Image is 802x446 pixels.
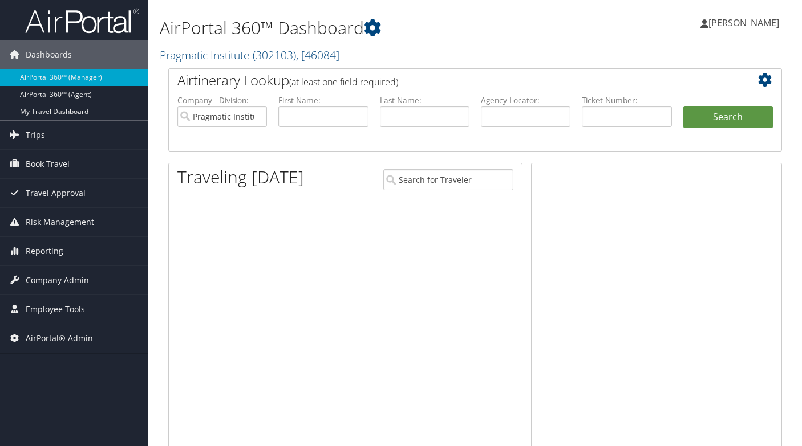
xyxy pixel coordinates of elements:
[683,106,773,129] button: Search
[26,150,70,178] span: Book Travel
[296,47,339,63] span: , [ 46084 ]
[160,47,339,63] a: Pragmatic Institute
[177,71,722,90] h2: Airtinerary Lookup
[278,95,368,106] label: First Name:
[708,17,779,29] span: [PERSON_NAME]
[26,266,89,294] span: Company Admin
[289,76,398,88] span: (at least one field required)
[177,95,267,106] label: Company - Division:
[253,47,296,63] span: ( 302103 )
[26,237,63,265] span: Reporting
[26,324,93,353] span: AirPortal® Admin
[582,95,671,106] label: Ticket Number:
[380,95,469,106] label: Last Name:
[160,16,580,40] h1: AirPortal 360™ Dashboard
[26,295,85,324] span: Employee Tools
[26,40,72,69] span: Dashboards
[26,208,94,236] span: Risk Management
[383,169,513,190] input: Search for Traveler
[26,179,86,207] span: Travel Approval
[481,95,570,106] label: Agency Locator:
[26,121,45,149] span: Trips
[25,7,139,34] img: airportal-logo.png
[700,6,791,40] a: [PERSON_NAME]
[177,165,304,189] h1: Traveling [DATE]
